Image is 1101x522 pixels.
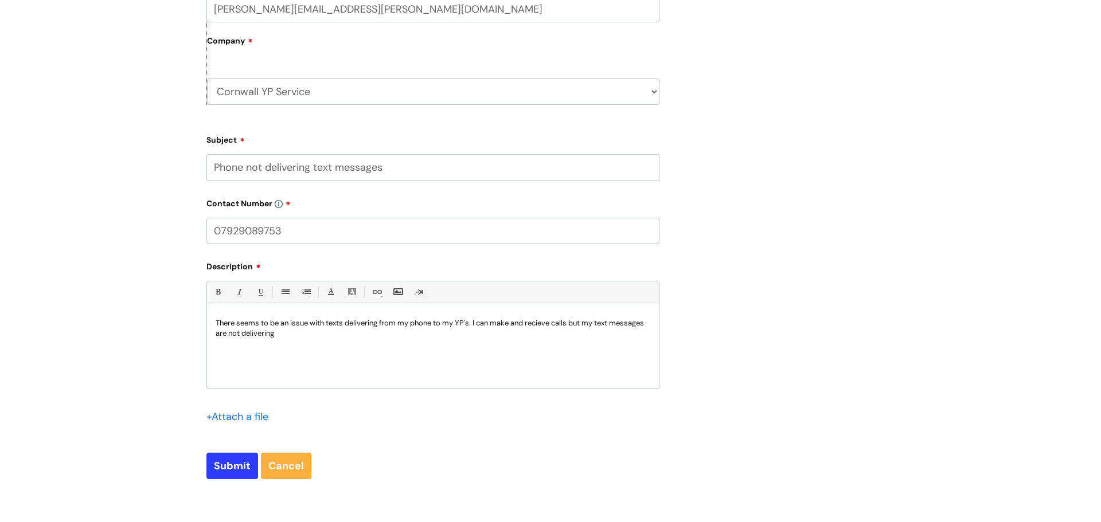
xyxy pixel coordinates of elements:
[210,285,225,299] a: Bold (Ctrl-B)
[345,285,359,299] a: Back Color
[232,285,246,299] a: Italic (Ctrl-I)
[299,285,313,299] a: 1. Ordered List (Ctrl-Shift-8)
[206,453,258,479] input: Submit
[278,285,292,299] a: • Unordered List (Ctrl-Shift-7)
[206,407,275,426] div: Attach a file
[216,318,650,339] p: There seems to be an issue with texts delivering from my phone to my YP's. I can make and recieve...
[412,285,426,299] a: Remove formatting (Ctrl-\)
[207,32,659,58] label: Company
[206,195,659,209] label: Contact Number
[323,285,338,299] a: Font Color
[206,131,659,145] label: Subject
[275,200,283,208] img: info-icon.svg
[391,285,405,299] a: Insert Image...
[206,258,659,272] label: Description
[369,285,384,299] a: Link
[253,285,267,299] a: Underline(Ctrl-U)
[261,453,311,479] a: Cancel
[206,410,212,423] span: +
